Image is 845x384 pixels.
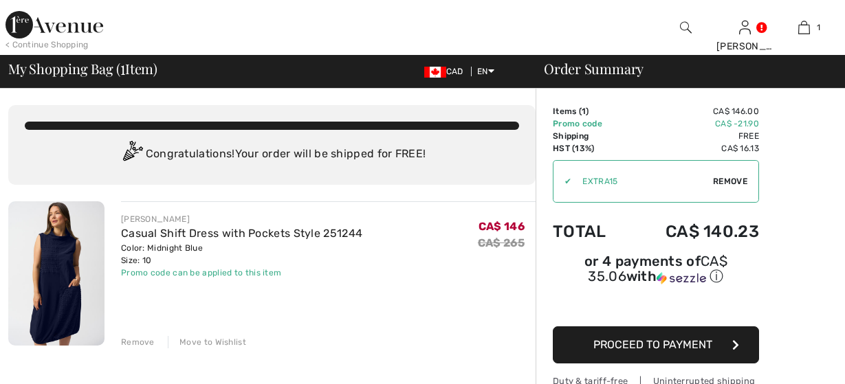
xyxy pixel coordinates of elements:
img: Casual Shift Dress with Pockets Style 251244 [8,201,105,346]
div: Move to Wishlist [168,336,246,348]
input: Promo code [571,161,713,202]
td: Free [628,130,759,142]
img: My Info [739,19,751,36]
div: Congratulations! Your order will be shipped for FREE! [25,141,519,168]
img: Canadian Dollar [424,67,446,78]
div: Remove [121,336,155,348]
iframe: PayPal-paypal [553,291,759,321]
a: Casual Shift Dress with Pockets Style 251244 [121,227,362,240]
div: or 4 payments of with [553,255,759,286]
td: Shipping [553,130,628,142]
span: EN [477,67,494,76]
div: Order Summary [527,62,837,76]
span: CA$ 146 [479,220,525,233]
img: My Bag [798,19,810,36]
button: Proceed to Payment [553,326,759,363]
span: 1 [817,21,820,34]
div: < Continue Shopping [6,38,89,51]
span: CA$ 35.06 [588,253,727,284]
td: CA$ 146.00 [628,105,759,117]
s: CA$ 265 [478,236,525,249]
img: Congratulation2.svg [118,141,146,168]
a: Sign In [739,21,751,34]
img: 1ère Avenue [6,11,103,38]
div: Color: Midnight Blue Size: 10 [121,242,362,267]
td: CA$ 16.13 [628,142,759,155]
div: [PERSON_NAME] [716,39,774,54]
div: [PERSON_NAME] [121,213,362,225]
a: 1 [776,19,833,36]
span: Remove [713,175,747,188]
span: My Shopping Bag ( Item) [8,62,157,76]
td: CA$ -21.90 [628,117,759,130]
span: 1 [582,106,586,116]
td: Promo code [553,117,628,130]
iframe: Opens a widget where you can chat to one of our agents [758,343,831,377]
span: CAD [424,67,469,76]
span: 1 [120,58,125,76]
img: Sezzle [657,272,706,284]
div: or 4 payments ofCA$ 35.06withSezzle Click to learn more about Sezzle [553,255,759,291]
td: Total [553,208,628,255]
img: search the website [680,19,692,36]
td: Items ( ) [553,105,628,117]
span: Proceed to Payment [593,338,712,351]
td: CA$ 140.23 [628,208,759,255]
div: ✔ [553,175,571,188]
div: Promo code can be applied to this item [121,267,362,279]
td: HST (13%) [553,142,628,155]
